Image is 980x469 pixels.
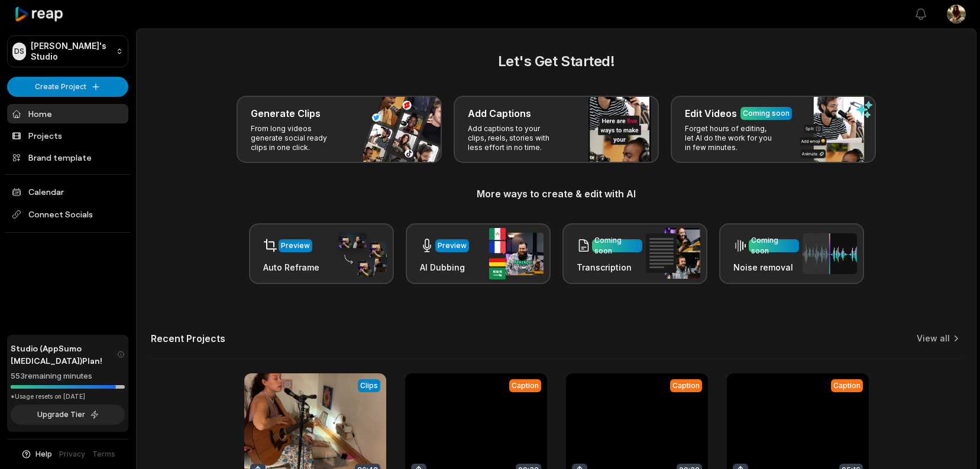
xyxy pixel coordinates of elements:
h3: Add Captions [468,106,531,120]
h3: Edit Videos [685,106,737,120]
h3: Transcription [577,261,642,273]
a: Projects [7,126,128,145]
div: *Usage resets on [DATE] [11,392,125,401]
div: 553 remaining minutes [11,370,125,382]
h3: Auto Reframe [263,261,319,273]
h3: Generate Clips [251,106,321,120]
div: Preview [281,240,310,251]
a: Terms [92,449,115,460]
div: Coming soon [751,235,797,256]
h2: Let's Get Started! [151,51,962,72]
button: Help [21,449,52,460]
span: Studio (AppSumo [MEDICAL_DATA]) Plan! [11,342,117,367]
h2: Recent Projects [151,333,225,344]
span: Help [35,449,52,460]
div: Preview [438,240,467,251]
p: [PERSON_NAME]'s Studio [31,41,111,62]
a: Privacy [59,449,85,460]
button: Upgrade Tier [11,405,125,425]
button: Create Project [7,77,128,97]
a: Brand template [7,148,128,167]
span: Connect Socials [7,204,128,225]
img: transcription.png [646,228,700,279]
div: Coming soon [594,235,640,256]
a: View all [917,333,950,344]
div: DS [12,43,26,60]
h3: Noise removal [733,261,799,273]
a: Home [7,104,128,123]
img: ai_dubbing.png [489,228,544,279]
img: auto_reframe.png [332,231,387,277]
p: From long videos generate social ready clips in one click. [251,124,342,152]
div: Coming soon [743,108,790,119]
h3: AI Dubbing [420,261,469,273]
p: Forget hours of editing, let AI do the work for you in few minutes. [685,124,777,152]
img: noise_removal.png [803,233,857,274]
h3: More ways to create & edit with AI [151,187,962,201]
p: Add captions to your clips, reels, stories with less effort in no time. [468,124,559,152]
a: Calendar [7,182,128,201]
